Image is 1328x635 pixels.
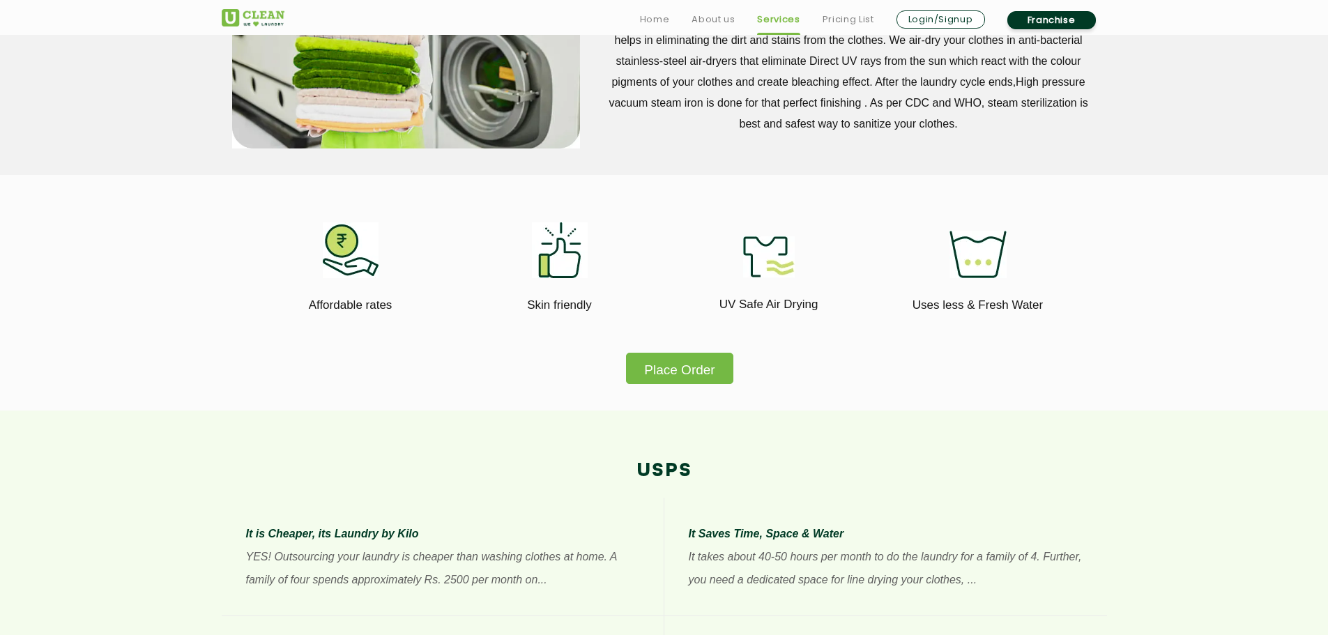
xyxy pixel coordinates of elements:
[323,222,379,278] img: affordable_rates_11zon.webp
[246,545,639,591] p: YES! Outsourcing your laundry is cheaper than washing clothes at home. A family of four spends ap...
[823,11,874,28] a: Pricing List
[466,296,654,314] p: Skin friendly
[896,10,985,29] a: Login/Signup
[222,459,1107,482] h2: USPs
[1007,11,1096,29] a: Franchise
[532,222,588,278] img: skin_friendly_11zon.webp
[949,231,1007,278] img: uses_less_fresh_water_11zon.webp
[689,545,1083,591] p: It takes about 40-50 hours per month to do the laundry for a family of 4. Further, you need a ded...
[222,9,284,26] img: UClean Laundry and Dry Cleaning
[743,236,795,277] img: uv_safe_air_drying_11zon.webp
[884,296,1072,314] p: Uses less & Fresh Water
[257,296,445,314] p: Affordable rates
[757,11,800,28] a: Services
[692,11,735,28] a: About us
[246,522,639,545] p: It is Cheaper, its Laundry by Kilo
[626,353,733,384] button: Place Order
[640,11,670,28] a: Home
[675,295,863,314] p: UV Safe Air Drying
[689,522,1083,545] p: It Saves Time, Space & Water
